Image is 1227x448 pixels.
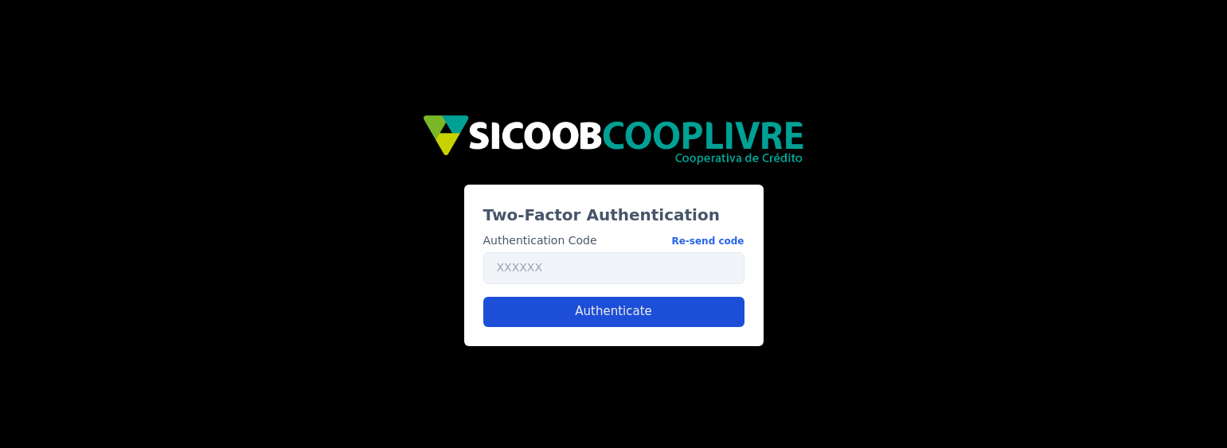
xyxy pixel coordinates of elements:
[422,115,806,166] img: img/sicoob_cooplivre.png
[671,232,744,249] button: Authentication Code
[483,204,744,226] h3: Two-Factor Authentication
[483,297,744,327] button: Authenticate
[483,252,744,284] input: XXXXXX
[483,232,744,249] label: Authentication Code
